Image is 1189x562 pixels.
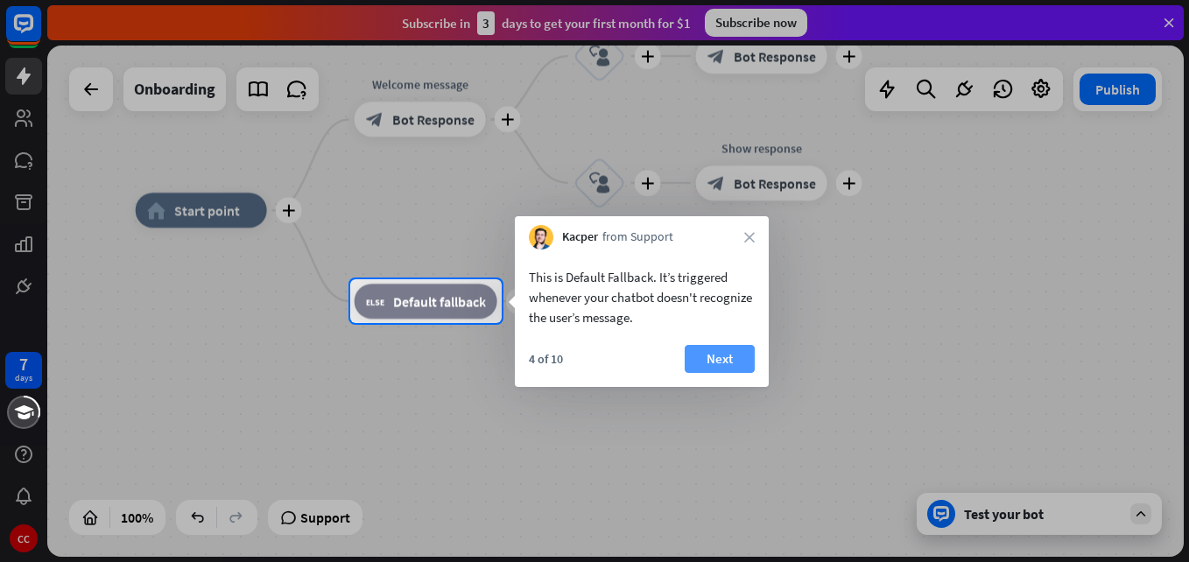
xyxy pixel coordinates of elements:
button: Open LiveChat chat widget [14,7,67,60]
button: Next [685,345,755,373]
i: block_fallback [366,292,384,310]
span: from Support [602,228,673,246]
span: Kacper [562,228,598,246]
span: Default fallback [393,292,486,310]
div: 4 of 10 [529,351,563,367]
div: This is Default Fallback. It’s triggered whenever your chatbot doesn't recognize the user’s message. [529,267,755,327]
i: close [744,232,755,242]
